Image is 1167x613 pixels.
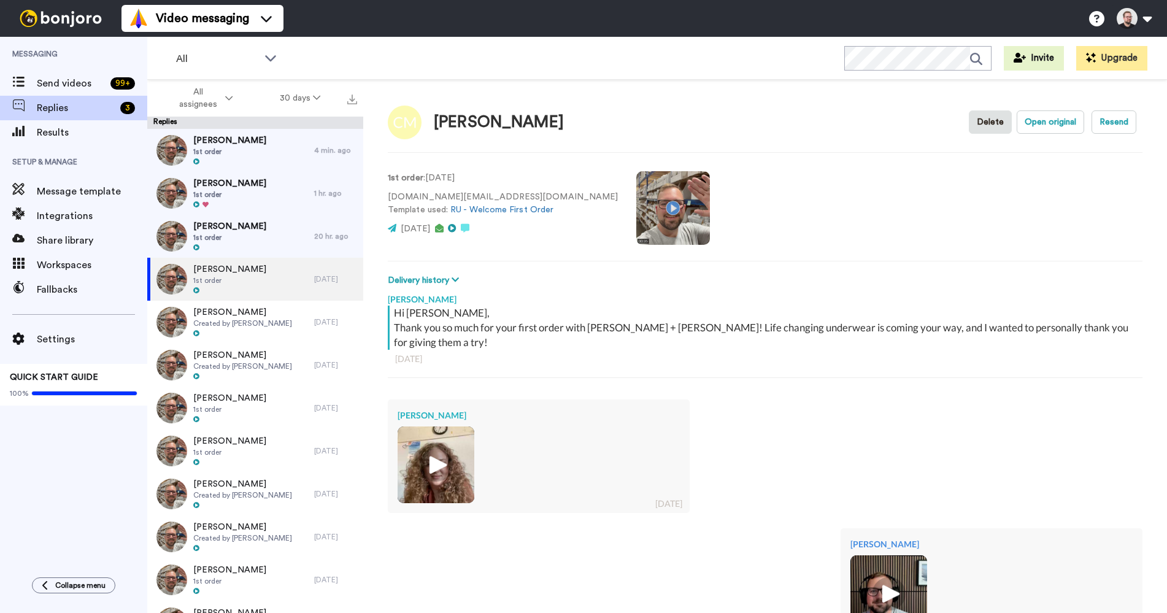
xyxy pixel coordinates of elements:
[37,233,147,248] span: Share library
[388,287,1142,306] div: [PERSON_NAME]
[156,479,187,509] img: f6137b88-6407-461a-afb2-3036642b1d84-thumb.jpg
[147,215,363,258] a: [PERSON_NAME]1st order20 hr. ago
[156,10,249,27] span: Video messaging
[193,190,266,199] span: 1st order
[37,209,147,223] span: Integrations
[314,317,357,327] div: [DATE]
[314,231,357,241] div: 20 hr. ago
[156,264,187,295] img: efa524da-70a9-41f2-aa42-4cb2d5cfdec7-thumb.jpg
[314,274,357,284] div: [DATE]
[314,489,357,499] div: [DATE]
[388,106,422,139] img: Image of Caitlin Miller
[193,349,292,361] span: [PERSON_NAME]
[395,353,1135,365] div: [DATE]
[147,117,363,129] div: Replies
[314,532,357,542] div: [DATE]
[37,101,115,115] span: Replies
[55,580,106,590] span: Collapse menu
[193,564,266,576] span: [PERSON_NAME]
[147,344,363,387] a: [PERSON_NAME]Created by [PERSON_NAME][DATE]
[32,577,115,593] button: Collapse menu
[129,9,148,28] img: vm-color.svg
[173,86,223,110] span: All assignees
[872,577,906,611] img: ic_play_thick.png
[37,76,106,91] span: Send videos
[193,404,266,414] span: 1st order
[969,110,1012,134] button: Delete
[147,129,363,172] a: [PERSON_NAME]1st order4 min. ago
[15,10,107,27] img: bj-logo-header-white.svg
[193,576,266,586] span: 1st order
[156,350,187,380] img: f6137b88-6407-461a-afb2-3036642b1d84-thumb.jpg
[193,478,292,490] span: [PERSON_NAME]
[193,147,266,156] span: 1st order
[388,174,423,182] strong: 1st order
[344,89,361,107] button: Export all results that match these filters now.
[37,258,147,272] span: Workspaces
[156,178,187,209] img: 959508bd-38e8-4d41-a0c9-323e05a9f77b-thumb.jpg
[193,490,292,500] span: Created by [PERSON_NAME]
[147,472,363,515] a: [PERSON_NAME]Created by [PERSON_NAME][DATE]
[388,274,463,287] button: Delivery history
[314,188,357,198] div: 1 hr. ago
[147,301,363,344] a: [PERSON_NAME]Created by [PERSON_NAME][DATE]
[10,388,29,398] span: 100%
[37,282,147,297] span: Fallbacks
[850,538,1133,550] div: [PERSON_NAME]
[156,565,187,595] img: efa524da-70a9-41f2-aa42-4cb2d5cfdec7-thumb.jpg
[419,448,453,482] img: ic_play_thick.png
[37,125,147,140] span: Results
[193,521,292,533] span: [PERSON_NAME]
[388,191,618,217] p: [DOMAIN_NAME][EMAIL_ADDRESS][DOMAIN_NAME] Template used:
[147,172,363,215] a: [PERSON_NAME]1st order1 hr. ago
[150,81,256,115] button: All assignees
[193,318,292,328] span: Created by [PERSON_NAME]
[434,114,564,131] div: [PERSON_NAME]
[388,172,618,185] p: : [DATE]
[193,263,266,276] span: [PERSON_NAME]
[398,409,680,422] div: [PERSON_NAME]
[10,373,98,382] span: QUICK START GUIDE
[147,387,363,430] a: [PERSON_NAME]1st order[DATE]
[147,515,363,558] a: [PERSON_NAME]Created by [PERSON_NAME][DATE]
[156,221,187,252] img: 959508bd-38e8-4d41-a0c9-323e05a9f77b-thumb.jpg
[193,306,292,318] span: [PERSON_NAME]
[193,220,266,233] span: [PERSON_NAME]
[347,94,357,104] img: export.svg
[37,332,147,347] span: Settings
[256,87,344,109] button: 30 days
[156,436,187,466] img: efa524da-70a9-41f2-aa42-4cb2d5cfdec7-thumb.jpg
[193,447,266,457] span: 1st order
[147,558,363,601] a: [PERSON_NAME]1st order[DATE]
[156,135,187,166] img: 959508bd-38e8-4d41-a0c9-323e05a9f77b-thumb.jpg
[156,307,187,337] img: f6137b88-6407-461a-afb2-3036642b1d84-thumb.jpg
[147,430,363,472] a: [PERSON_NAME]1st order[DATE]
[193,177,266,190] span: [PERSON_NAME]
[110,77,135,90] div: 99 +
[394,306,1139,350] div: Hi [PERSON_NAME], Thank you so much for your first order with [PERSON_NAME] + [PERSON_NAME]! Life...
[156,522,187,552] img: f6137b88-6407-461a-afb2-3036642b1d84-thumb.jpg
[314,446,357,456] div: [DATE]
[1092,110,1136,134] button: Resend
[193,435,266,447] span: [PERSON_NAME]
[314,145,357,155] div: 4 min. ago
[398,426,474,503] img: dbc3fcbf-27fc-4078-aaed-b50ba0f6d3b9-thumb.jpg
[176,52,258,66] span: All
[193,134,266,147] span: [PERSON_NAME]
[1076,46,1147,71] button: Upgrade
[314,575,357,585] div: [DATE]
[1017,110,1084,134] button: Open original
[147,258,363,301] a: [PERSON_NAME]1st order[DATE]
[156,393,187,423] img: efa524da-70a9-41f2-aa42-4cb2d5cfdec7-thumb.jpg
[314,360,357,370] div: [DATE]
[1004,46,1064,71] button: Invite
[193,233,266,242] span: 1st order
[193,276,266,285] span: 1st order
[450,206,553,214] a: RU - Welcome First Order
[401,225,430,233] span: [DATE]
[193,533,292,543] span: Created by [PERSON_NAME]
[314,403,357,413] div: [DATE]
[655,498,682,510] div: [DATE]
[193,392,266,404] span: [PERSON_NAME]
